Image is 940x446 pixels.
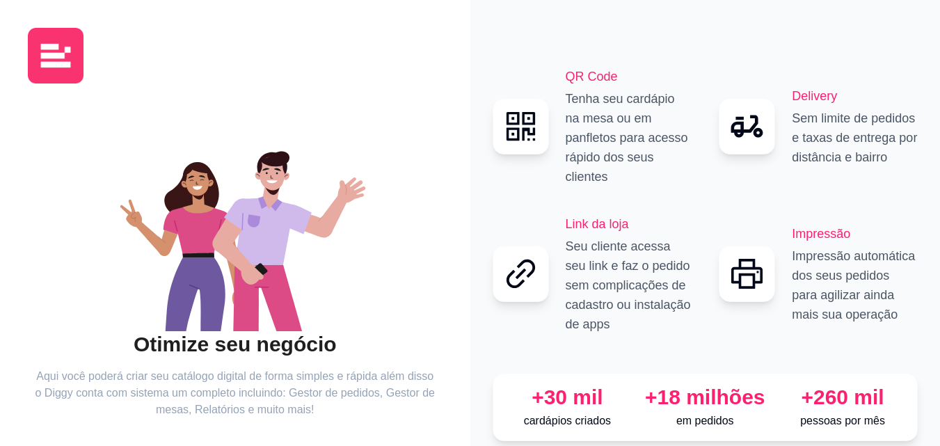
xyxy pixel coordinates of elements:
[504,385,631,410] div: +30 mil
[792,109,918,167] p: Sem limite de pedidos e taxas de entrega por distância e bairro
[792,224,918,244] h2: Impressão
[642,413,768,429] p: em pedidos
[504,413,631,429] p: cardápios criados
[642,385,768,410] div: +18 milhões
[566,214,692,234] h2: Link da loja
[792,86,918,106] h2: Delivery
[566,237,692,334] p: Seu cliente acessa seu link e faz o pedido sem complicações de cadastro ou instalação de apps
[35,122,436,331] div: animation
[792,246,918,324] p: Impressão automática dos seus pedidos para agilizar ainda mais sua operação
[779,413,906,429] p: pessoas por mês
[566,67,692,86] h2: QR Code
[28,28,83,83] img: logo
[35,368,436,418] article: Aqui você poderá criar seu catálogo digital de forma simples e rápida além disso o Diggy conta co...
[35,331,436,358] h2: Otimize seu negócio
[566,89,692,186] p: Tenha seu cardápio na mesa ou em panfletos para acesso rápido dos seus clientes
[779,385,906,410] div: +260 mil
